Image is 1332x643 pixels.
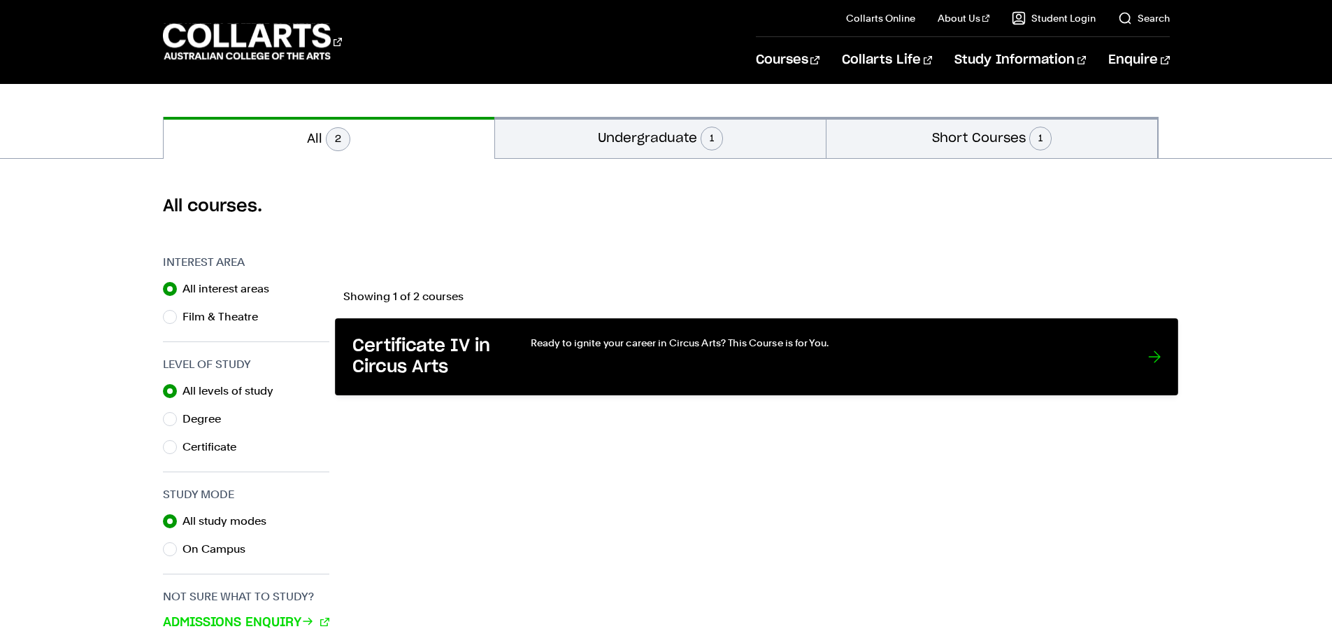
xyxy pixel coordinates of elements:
[846,11,915,25] a: Collarts Online
[182,307,269,327] label: Film & Theatre
[756,37,819,83] a: Courses
[352,336,501,379] h3: Certificate IV in Circus Arts
[182,437,248,457] label: Certificate
[1108,37,1169,83] a: Enquire
[163,614,329,632] a: Admissions Enquiry
[1029,127,1052,150] span: 1
[182,409,232,429] label: Degree
[182,539,257,559] label: On Campus
[701,127,723,150] span: 1
[938,11,989,25] a: About Us
[163,588,329,605] h3: Not sure what to study?
[182,511,278,531] label: All study modes
[954,37,1086,83] a: Study Information
[335,318,1177,395] a: Certificate IV in Circus Arts Ready to ignite your career in Circus Arts? This Course is for You.
[182,279,280,299] label: All interest areas
[326,127,350,151] span: 2
[1118,11,1170,25] a: Search
[163,486,329,503] h3: Study Mode
[163,195,1170,218] h2: All courses.
[530,336,1119,350] p: Ready to ignite your career in Circus Arts? This Course is for You.
[343,291,1170,302] p: Showing 1 of 2 courses
[842,37,932,83] a: Collarts Life
[1012,11,1096,25] a: Student Login
[163,356,329,373] h3: Level of Study
[182,381,285,401] label: All levels of study
[495,117,826,158] button: Undergraduate1
[163,254,329,271] h3: Interest Area
[164,117,494,159] button: All2
[163,22,342,62] div: Go to homepage
[826,117,1157,158] button: Short Courses1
